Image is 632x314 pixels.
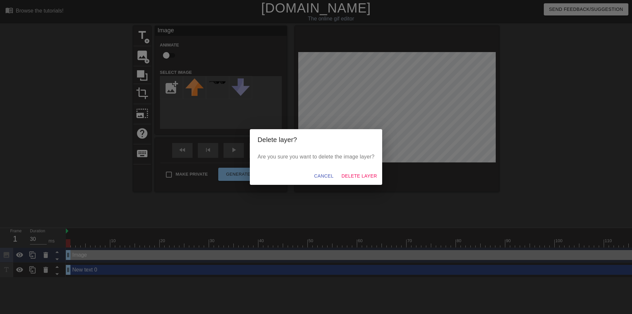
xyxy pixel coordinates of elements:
[341,172,377,180] span: Delete Layer
[311,170,336,182] button: Cancel
[258,153,375,161] p: Are you sure you want to delete the image layer?
[339,170,380,182] button: Delete Layer
[314,172,333,180] span: Cancel
[258,134,375,145] h2: Delete layer?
